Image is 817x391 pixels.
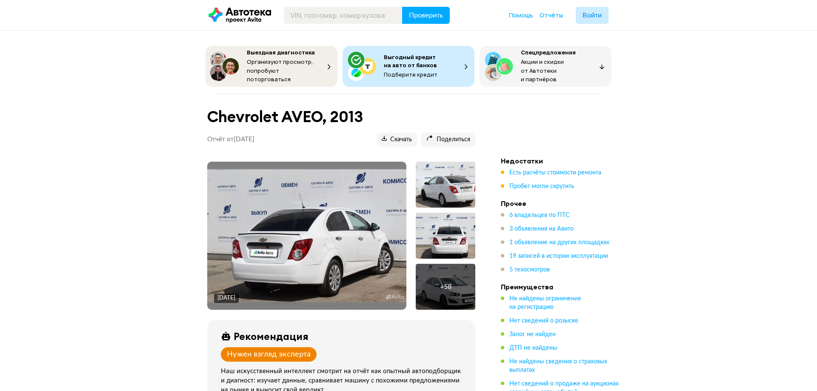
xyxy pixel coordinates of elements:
[284,7,403,24] input: VIN, госномер, номер кузова
[234,330,309,342] div: Рекомендация
[509,318,578,324] span: Нет сведений о розыске
[377,133,417,146] button: Скачать
[509,11,533,19] span: Помощь
[247,58,313,83] span: Организуют просмотр, попробуют поторговаться
[501,283,620,291] h4: Преимущества
[402,7,450,24] button: Проверить
[426,136,470,144] span: Поделиться
[343,46,474,87] button: Выгодный кредит на авто от банковПодберите кредит
[227,350,311,359] div: Нужен взгляд эксперта
[501,199,620,208] h4: Прочее
[521,49,576,56] span: Спецпредложения
[421,133,475,146] button: Поделиться
[509,183,574,189] span: Пробег могли скрутить
[540,11,563,19] span: Отчёты
[509,170,601,176] span: Есть расчёты стоимости ремонта
[509,11,533,20] a: Помощь
[247,49,315,56] span: Выездная диагностика
[540,11,563,20] a: Отчёты
[409,12,443,19] span: Проверить
[509,331,556,337] span: Залог не найден
[501,157,620,165] h4: Недостатки
[509,212,570,218] span: 6 владельцев по ПТС
[509,359,607,373] span: Не найдены сведения о страховых выплатах
[440,283,451,291] div: + 58
[384,53,437,69] span: Выгодный кредит на авто от банков
[480,46,611,87] button: СпецпредложенияАкции и скидки от Автотеки и партнёров
[509,267,550,273] span: 5 техосмотров
[217,294,235,302] div: [DATE]
[207,169,406,302] img: Main car
[206,46,337,87] button: Выездная диагностикаОрганизуют просмотр, попробуют поторговаться
[509,296,581,310] span: Не найдены ограничения на регистрацию
[207,108,475,126] h1: Chevrolet AVEO, 2013
[384,71,437,78] span: Подберите кредит
[583,12,602,19] span: Войти
[521,58,564,83] span: Акции и скидки от Автотеки и партнёров
[382,136,412,144] span: Скачать
[576,7,608,24] button: Войти
[509,253,608,259] span: 19 записей в истории эксплуатации
[509,240,609,245] span: 1 объявление на других площадках
[509,226,574,232] span: 3 объявления на Авито
[509,345,557,351] span: ДТП не найдены
[207,135,254,144] p: Отчёт от [DATE]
